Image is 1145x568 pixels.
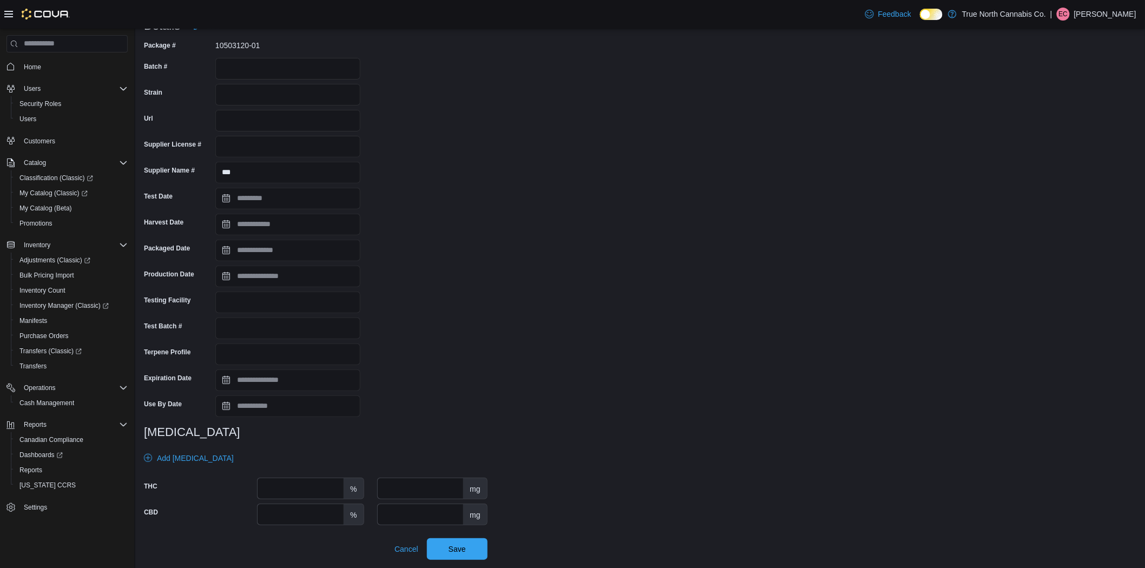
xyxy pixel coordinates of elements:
span: My Catalog (Classic) [19,189,88,197]
span: Reports [19,418,128,431]
input: Press the down key to open a popover containing a calendar. [215,369,360,391]
span: Canadian Compliance [19,435,83,444]
button: Inventory Count [11,283,132,298]
button: Operations [19,381,60,394]
span: Promotions [19,219,52,228]
label: Test Batch # [144,322,182,331]
button: Manifests [11,313,132,328]
span: Manifests [15,314,128,327]
span: Add [MEDICAL_DATA] [157,453,234,464]
button: Customers [2,133,132,149]
div: mg [463,504,486,525]
span: Transfers (Classic) [19,347,82,355]
span: Cash Management [19,399,74,407]
label: Harvest Date [144,218,183,227]
span: Washington CCRS [15,479,128,492]
label: Expiration Date [144,374,192,382]
span: Catalog [19,156,128,169]
span: Manifests [19,316,47,325]
span: Adjustments (Classic) [15,254,128,267]
button: Inventory [2,237,132,253]
span: Bulk Pricing Import [19,271,74,280]
label: Package # [144,41,176,50]
a: Reports [15,464,47,477]
span: Security Roles [15,97,128,110]
button: Users [19,82,45,95]
span: Reports [19,466,42,474]
nav: Complex example [6,55,128,544]
span: Dashboards [15,448,128,461]
span: Inventory Manager (Classic) [19,301,109,310]
span: Users [19,115,36,123]
button: Users [2,81,132,96]
button: Catalog [19,156,50,169]
button: Cancel [390,538,423,560]
button: Reports [19,418,51,431]
p: [PERSON_NAME] [1074,8,1136,21]
input: Press the down key to open a popover containing a calendar. [215,240,360,261]
a: My Catalog (Classic) [11,186,132,201]
div: 10503120-01 [215,37,360,50]
span: Inventory Count [19,286,65,295]
button: Canadian Compliance [11,432,132,447]
span: Cash Management [15,397,128,410]
input: Press the down key to open a popover containing a calendar. [215,214,360,235]
label: Test Date [144,192,173,201]
span: My Catalog (Classic) [15,187,128,200]
button: My Catalog (Beta) [11,201,132,216]
span: Classification (Classic) [19,174,93,182]
div: % [344,504,363,525]
span: Operations [19,381,128,394]
button: Cash Management [11,395,132,411]
span: Catalog [24,158,46,167]
a: Cash Management [15,397,78,410]
a: Canadian Compliance [15,433,88,446]
div: mg [463,478,486,499]
a: [US_STATE] CCRS [15,479,80,492]
span: Adjustments (Classic) [19,256,90,265]
a: Security Roles [15,97,65,110]
span: Canadian Compliance [15,433,128,446]
span: Feedback [878,9,911,19]
button: Bulk Pricing Import [11,268,132,283]
a: Dashboards [15,448,67,461]
span: Users [24,84,41,93]
input: Press the down key to open a popover containing a calendar. [215,266,360,287]
a: Customers [19,135,60,148]
span: Transfers [15,360,128,373]
a: Classification (Classic) [15,171,97,184]
label: Strain [144,88,162,97]
div: % [344,478,363,499]
span: Dashboards [19,451,63,459]
button: Settings [2,499,132,515]
a: Settings [19,501,51,514]
span: Reports [24,420,47,429]
a: Users [15,113,41,126]
span: Settings [19,500,128,514]
span: Home [19,60,128,74]
button: Operations [2,380,132,395]
a: Adjustments (Classic) [11,253,132,268]
img: Cova [22,9,70,19]
span: Dark Mode [920,20,920,21]
a: Promotions [15,217,57,230]
span: Customers [24,137,55,146]
button: Catalog [2,155,132,170]
a: Transfers [15,360,51,373]
h3: [MEDICAL_DATA] [144,426,488,439]
label: Supplier License # [144,140,201,149]
label: CBD [144,508,158,517]
span: Classification (Classic) [15,171,128,184]
a: My Catalog (Classic) [15,187,92,200]
span: Users [19,82,128,95]
a: My Catalog (Beta) [15,202,76,215]
span: EC [1059,8,1068,21]
a: Dashboards [11,447,132,463]
button: Inventory [19,239,55,252]
span: Inventory [24,241,50,249]
label: Terpene Profile [144,348,190,356]
a: Classification (Classic) [11,170,132,186]
label: Use By Date [144,400,182,408]
span: Settings [24,503,47,512]
button: Transfers [11,359,132,374]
